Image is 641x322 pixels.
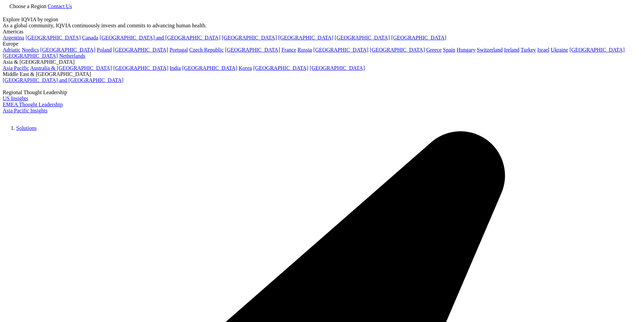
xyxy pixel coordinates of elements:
[3,59,638,65] div: Asia & [GEOGRAPHIC_DATA]
[3,29,638,35] div: Americas
[3,96,28,101] a: US Insights
[3,35,24,41] a: Argentina
[3,65,29,71] a: Asia Pacific
[3,102,63,107] a: EMEA Thought Leadership
[3,41,638,47] div: Europe
[3,108,47,113] a: Asia Pacific Insights
[3,17,638,23] div: Explore IQVIA by region
[9,3,46,9] span: Choose a Region
[3,89,638,96] div: Regional Thought Leadership
[3,71,638,77] div: Middle East & [GEOGRAPHIC_DATA]
[48,3,72,9] a: Contact Us
[3,77,123,83] a: [GEOGRAPHIC_DATA] and [GEOGRAPHIC_DATA]
[3,47,20,53] a: Adriatic
[3,53,58,59] a: [GEOGRAPHIC_DATA]
[3,23,638,29] div: As a global community, IQVIA continuously invests and commits to advancing human health.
